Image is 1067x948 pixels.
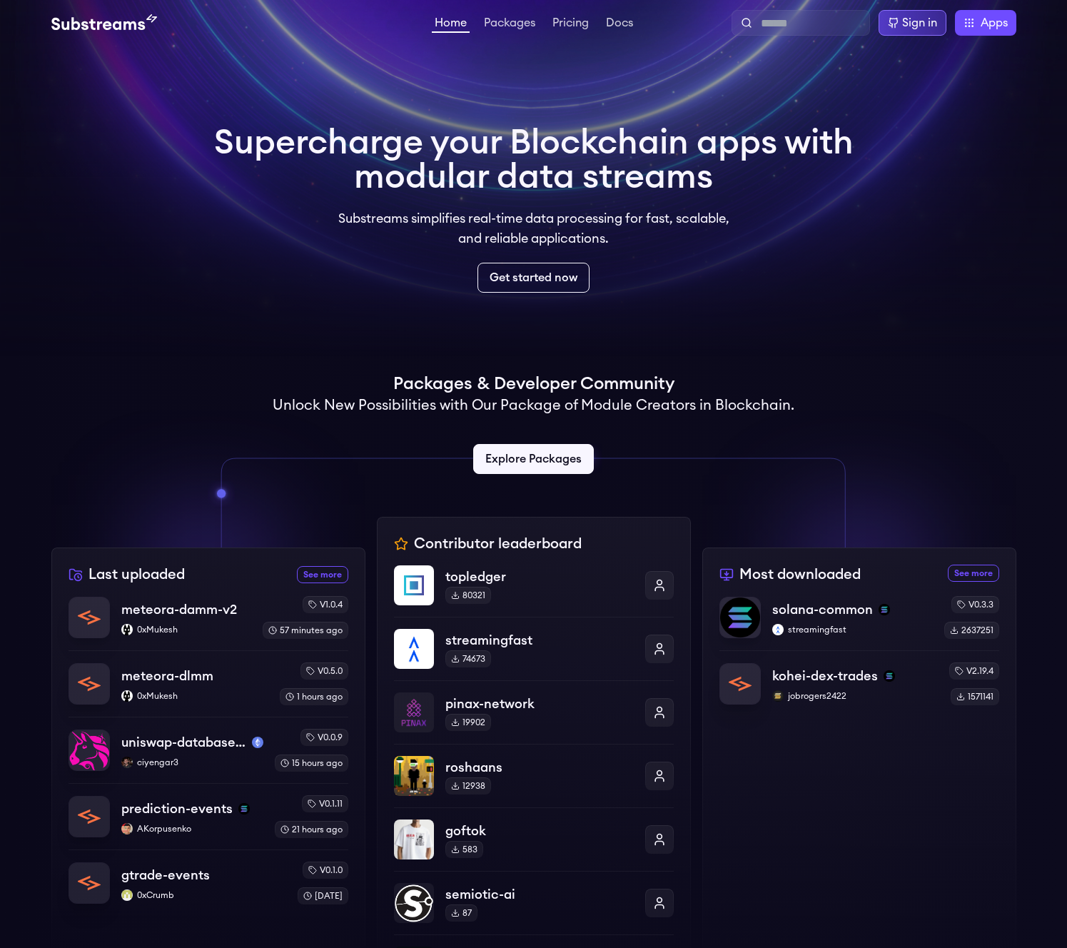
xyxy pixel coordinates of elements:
div: v0.0.9 [300,729,348,746]
a: Home [432,17,470,33]
img: solana [879,604,890,615]
img: mainnet [252,737,263,748]
img: streamingfast [394,629,434,669]
img: ciyengar3 [121,757,133,768]
a: Packages [481,17,538,31]
a: meteora-dlmmmeteora-dlmm0xMukesh0xMukeshv0.5.01 hours ago [69,650,348,717]
a: See more recently uploaded packages [297,566,348,583]
img: solana [884,670,895,682]
div: 57 minutes ago [263,622,348,639]
p: semiotic-ai [445,884,634,904]
div: v2.19.4 [949,662,999,680]
img: streamingfast [772,624,784,635]
h1: Packages & Developer Community [393,373,674,395]
img: gtrade-events [69,863,109,903]
p: roshaans [445,757,634,777]
p: ciyengar3 [121,757,263,768]
a: gtrade-eventsgtrade-events0xCrumb0xCrumbv0.1.0[DATE] [69,849,348,904]
img: prediction-events [69,797,109,837]
div: v0.1.0 [303,862,348,879]
a: streamingfaststreamingfast74673 [394,617,674,680]
div: [DATE] [298,887,348,904]
p: 0xMukesh [121,690,268,702]
div: v0.1.11 [302,795,348,812]
img: roshaans [394,756,434,796]
a: See more most downloaded packages [948,565,999,582]
a: Sign in [879,10,946,36]
p: solana-common [772,600,873,620]
div: 12938 [445,777,491,795]
p: 0xCrumb [121,889,286,901]
p: streamingfast [445,630,634,650]
p: meteora-damm-v2 [121,600,237,620]
p: uniswap-database-changes-mainnet [121,732,246,752]
a: Docs [603,17,636,31]
div: 80321 [445,587,491,604]
a: meteora-damm-v2meteora-damm-v20xMukesh0xMukeshv1.0.457 minutes ago [69,596,348,650]
img: goftok [394,820,434,859]
div: 15 hours ago [275,755,348,772]
img: kohei-dex-trades [720,664,760,704]
p: topledger [445,567,634,587]
img: Substream's logo [51,14,157,31]
img: meteora-damm-v2 [69,597,109,637]
p: meteora-dlmm [121,666,213,686]
span: Apps [981,14,1008,31]
a: prediction-eventsprediction-eventssolanaAKorpusenkoAKorpusenkov0.1.1121 hours ago [69,783,348,849]
p: gtrade-events [121,865,210,885]
p: 0xMukesh [121,624,251,635]
div: 19902 [445,714,491,731]
div: Sign in [902,14,937,31]
img: meteora-dlmm [69,664,109,704]
a: kohei-dex-tradeskohei-dex-tradessolanajobrogers2422jobrogers2422v2.19.41571141 [719,650,999,705]
p: AKorpusenko [121,823,263,834]
div: 1 hours ago [280,688,348,705]
a: Pricing [550,17,592,31]
img: semiotic-ai [394,883,434,923]
div: 583 [445,841,483,858]
a: pinax-networkpinax-network19902 [394,680,674,744]
p: kohei-dex-trades [772,666,878,686]
img: uniswap-database-changes-mainnet [69,730,109,770]
img: 0xMukesh [121,624,133,635]
div: 21 hours ago [275,821,348,838]
img: topledger [394,565,434,605]
a: goftokgoftok583 [394,807,674,871]
a: semiotic-aisemiotic-ai87 [394,871,674,934]
img: 0xCrumb [121,889,133,901]
img: AKorpusenko [121,823,133,834]
div: 87 [445,904,477,922]
div: 74673 [445,650,491,667]
p: pinax-network [445,694,634,714]
a: solana-commonsolana-commonsolanastreamingfaststreamingfastv0.3.32637251 [719,596,999,650]
p: jobrogers2422 [772,690,938,702]
a: Get started now [477,263,590,293]
h1: Supercharge your Blockchain apps with modular data streams [214,126,854,194]
div: 1571141 [951,688,999,705]
div: v0.5.0 [300,662,348,680]
a: uniswap-database-changes-mainnetuniswap-database-changes-mainnetmainnetciyengar3ciyengar3v0.0.915... [69,717,348,783]
p: goftok [445,821,634,841]
img: pinax-network [394,692,434,732]
a: roshaansroshaans12938 [394,744,674,807]
div: v0.3.3 [951,596,999,613]
a: Explore Packages [473,444,594,474]
div: 2637251 [944,622,999,639]
a: topledgertopledger80321 [394,565,674,617]
img: solana [238,803,250,815]
p: prediction-events [121,799,233,819]
img: solana-common [720,597,760,637]
img: 0xMukesh [121,690,133,702]
p: streamingfast [772,624,933,635]
h2: Unlock New Possibilities with Our Package of Module Creators in Blockchain. [273,395,794,415]
img: jobrogers2422 [772,690,784,702]
div: v1.0.4 [303,596,348,613]
p: Substreams simplifies real-time data processing for fast, scalable, and reliable applications. [328,208,739,248]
